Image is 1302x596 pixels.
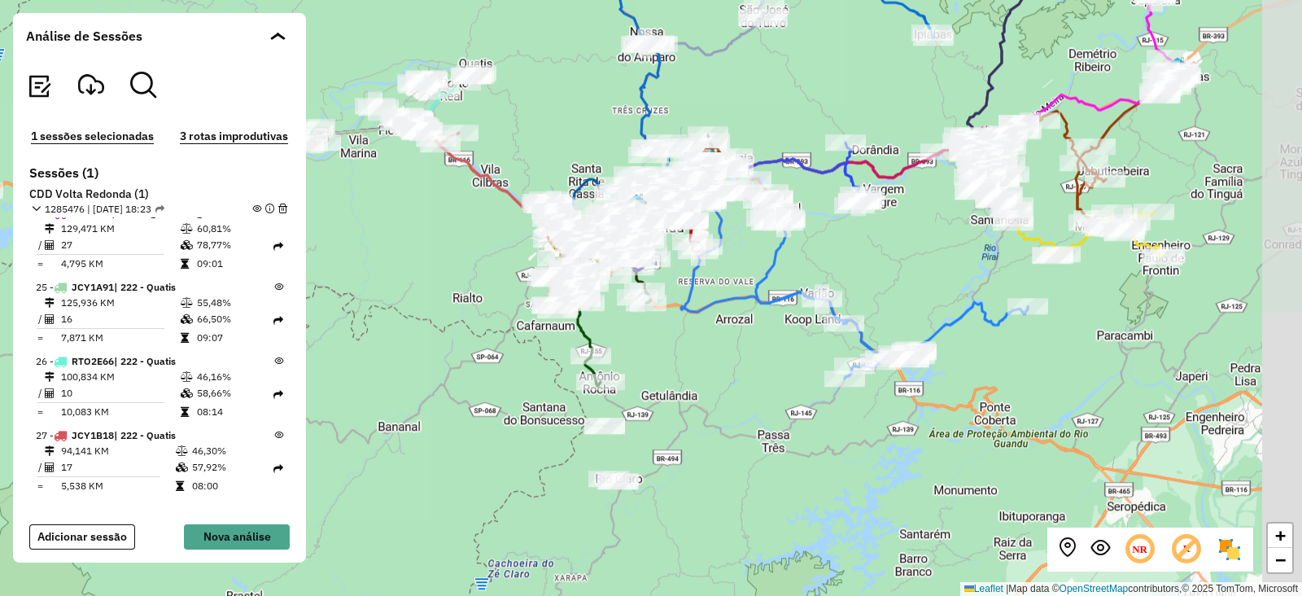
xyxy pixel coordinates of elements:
[60,221,180,237] td: 129,471 KM
[36,404,44,420] td: =
[181,224,193,234] i: % de utilização do peso
[196,311,273,327] td: 66,50%
[36,237,44,253] td: /
[60,311,180,327] td: 16
[191,478,273,494] td: 08:00
[626,193,647,214] img: 523 UDC Light Retiro
[196,221,273,237] td: 60,81%
[196,404,273,420] td: 08:14
[175,127,293,146] button: 3 rotas improdutivas
[960,582,1302,596] div: Map data © contributors,© 2025 TomTom, Microsoft
[72,355,114,367] span: RTO2E66
[45,388,55,398] i: Total de Atividades
[184,524,290,550] button: Nova análise
[60,478,175,494] td: 5,538 KM
[45,298,55,308] i: Distância Total
[176,462,188,472] i: % de utilização da cubagem
[114,355,176,367] span: 222 - Quatis
[273,316,283,326] i: Rota exportada
[36,256,44,272] td: =
[60,404,180,420] td: 10,083 KM
[588,471,629,487] div: Atividade não roteirizada - ALENCASSIA TEIXEIRA DOS SANTOS CASSIA
[273,390,283,400] i: Rota exportada
[181,372,193,382] i: % de utilização do peso
[597,473,638,489] div: Atividade não roteirizada - MERCEARIA NASA RC LT
[181,259,189,269] i: Tempo total em rota
[36,311,44,327] td: /
[176,446,188,456] i: % de utilização do peso
[1167,56,1188,77] img: Vassouras
[78,72,104,101] button: Visualizar Romaneio Exportadas
[45,462,55,472] i: Total de Atividades
[1217,537,1243,563] img: Exibir/Ocultar setores
[29,524,135,550] button: Adicionar sessão
[1090,538,1110,562] button: Exibir sessão original
[176,481,184,491] i: Tempo total em rota
[36,428,176,443] span: 27 -
[60,237,180,253] td: 27
[36,280,176,295] span: 25 -
[114,281,176,293] span: 222 - Quatis
[60,443,175,459] td: 94,141 KM
[26,26,142,46] span: Análise de Sessões
[196,369,273,385] td: 46,16%
[45,240,55,250] i: Total de Atividades
[273,464,283,474] i: Rota exportada
[72,281,114,293] span: JCY1A91
[60,256,180,272] td: 4,795 KM
[1268,548,1292,572] a: Zoom out
[60,369,180,385] td: 100,834 KM
[45,224,55,234] i: Distância Total
[29,187,290,202] h6: CDD Volta Redonda (1)
[45,446,55,456] i: Distância Total
[60,385,180,401] td: 10
[181,333,189,343] i: Tempo total em rota
[181,298,193,308] i: % de utilização do peso
[181,388,193,398] i: % de utilização da cubagem
[196,330,273,346] td: 09:07
[45,202,164,217] span: 1285476 | [DATE] 18:23
[700,147,721,169] img: FAD CDD Volta Redonda
[1123,532,1157,567] span: Ocultar NR
[196,295,273,311] td: 55,48%
[181,314,193,324] i: % de utilização da cubagem
[1006,583,1008,594] span: |
[36,354,176,369] span: 26 -
[684,152,724,169] div: Atividade não roteirizada - DISTRIBUIDORA DE BEB
[45,372,55,382] i: Distância Total
[36,478,44,494] td: =
[196,385,273,401] td: 58,66%
[1169,532,1204,567] span: Exibir rótulo
[181,240,193,250] i: % de utilização da cubagem
[114,429,176,441] span: 222 - Quatis
[29,165,290,181] h6: Sessões (1)
[60,459,175,475] td: 17
[181,407,189,417] i: Tempo total em rota
[36,330,44,346] td: =
[72,429,114,441] span: JCY1B18
[26,72,52,101] button: Visualizar relatório de Roteirização Exportadas
[36,385,44,401] td: /
[191,459,273,475] td: 57,92%
[60,330,180,346] td: 7,871 KM
[60,295,180,311] td: 125,936 KM
[26,127,159,146] button: 1 sessões selecionadas
[1275,550,1286,570] span: −
[196,237,273,253] td: 78,77%
[1058,538,1077,562] button: Centralizar mapa no depósito ou ponto de apoio
[273,242,283,252] i: Rota exportada
[1060,583,1129,594] a: OpenStreetMap
[45,314,55,324] i: Total de Atividades
[1268,524,1292,548] a: Zoom in
[191,443,273,459] td: 46,30%
[1275,525,1286,546] span: +
[196,256,273,272] td: 09:01
[964,583,1003,594] a: Leaflet
[584,418,625,434] div: Atividade não roteirizada - LETICIA APARECIDA CO
[598,473,639,489] div: Atividade não roteirizada - 62.014.726 FERNANDA SOARES DA SILVA
[36,459,44,475] td: /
